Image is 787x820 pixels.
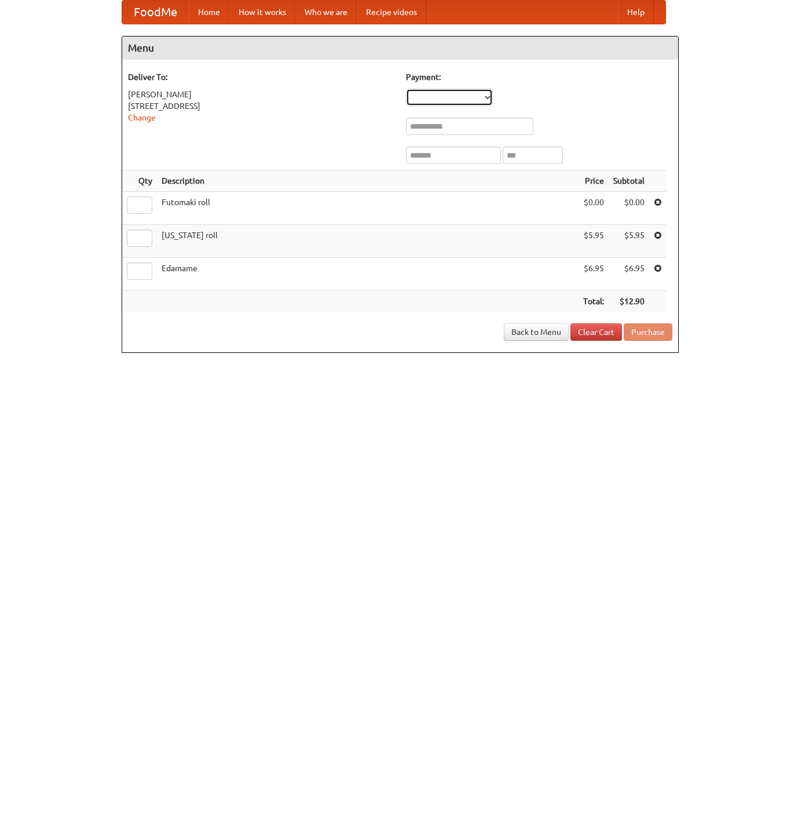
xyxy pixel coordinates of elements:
th: Description [157,170,579,192]
td: $0.00 [609,192,649,225]
a: Help [618,1,654,24]
h4: Menu [122,37,678,60]
td: $0.00 [579,192,609,225]
td: [US_STATE] roll [157,225,579,258]
div: [STREET_ADDRESS] [128,100,394,112]
th: $12.90 [609,291,649,312]
th: Subtotal [609,170,649,192]
td: $6.95 [579,258,609,291]
td: $5.95 [609,225,649,258]
button: Purchase [624,323,672,341]
td: Futomaki roll [157,192,579,225]
a: Change [128,113,156,122]
a: FoodMe [122,1,189,24]
th: Price [579,170,609,192]
a: Home [189,1,229,24]
a: How it works [229,1,295,24]
td: $5.95 [579,225,609,258]
a: Clear Cart [570,323,622,341]
th: Total: [579,291,609,312]
a: Who we are [295,1,357,24]
h5: Payment: [406,71,672,83]
h5: Deliver To: [128,71,394,83]
td: Edamame [157,258,579,291]
div: [PERSON_NAME] [128,89,394,100]
a: Recipe videos [357,1,426,24]
td: $6.95 [609,258,649,291]
th: Qty [122,170,157,192]
a: Back to Menu [504,323,569,341]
